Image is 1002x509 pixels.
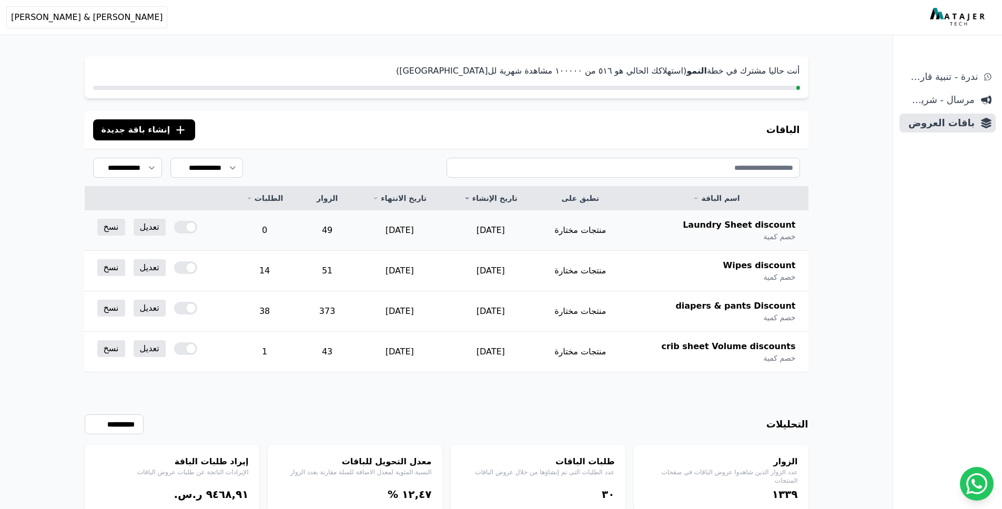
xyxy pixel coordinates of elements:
[229,210,300,251] td: 0
[97,219,125,236] a: نسخ
[300,187,354,210] th: الزوار
[461,487,615,502] div: ۳۰
[723,259,796,272] span: Wipes discount
[536,187,624,210] th: تطبق على
[904,93,975,107] span: مرسال - شريط دعاية
[367,193,432,203] a: تاريخ الانتهاء
[536,251,624,291] td: منتجات مختارة
[644,455,798,468] h4: الزوار
[93,119,196,140] button: إنشاء باقة جديدة
[300,210,354,251] td: 49
[354,210,445,251] td: [DATE]
[904,116,975,130] span: باقات العروض
[97,259,125,276] a: نسخ
[930,8,987,27] img: MatajerTech Logo
[683,219,795,231] span: Laundry Sheet discount
[461,468,615,476] p: عدد الطلبات التي تم إنشاؤها من خلال عروض الباقات
[763,353,795,363] span: خصم كمية
[644,468,798,485] p: عدد الزوار الذين شاهدوا عروض الباقات في صفحات المنتجات
[445,291,536,332] td: [DATE]
[644,487,798,502] div: ١۳۳٩
[174,488,202,501] span: ر.س.
[95,455,249,468] h4: إيراد طلبات الباقة
[763,231,795,242] span: خصم كمية
[536,210,624,251] td: منتجات مختارة
[95,468,249,476] p: الإيرادات الناتجة عن طلبات عروض الباقات
[300,251,354,291] td: 51
[278,468,432,476] p: النسبة المئوية لمعدل الاضافة للسلة مقارنة بعدد الزوار
[461,455,615,468] h4: طلبات الباقات
[134,259,166,276] a: تعديل
[445,332,536,372] td: [DATE]
[766,417,808,432] h3: التحليلات
[354,332,445,372] td: [DATE]
[637,193,796,203] a: اسم الباقة
[536,332,624,372] td: منتجات مختارة
[134,219,166,236] a: تعديل
[6,6,167,28] button: [PERSON_NAME] & [PERSON_NAME]
[766,123,800,137] h3: الباقات
[206,488,249,501] bdi: ٩٤٦٨,٩١
[686,66,707,76] strong: النمو
[388,488,398,501] span: %
[97,340,125,357] a: نسخ
[229,251,300,291] td: 14
[354,251,445,291] td: [DATE]
[93,65,800,77] p: أنت حاليا مشترك في خطة (استهلاكك الحالي هو ٥١٦ من ١۰۰۰۰۰ مشاهدة شهرية لل[GEOGRAPHIC_DATA])
[241,193,288,203] a: الطلبات
[661,340,795,353] span: crib sheet Volume discounts
[445,251,536,291] td: [DATE]
[675,300,795,312] span: diapers & pants Discount
[134,300,166,317] a: تعديل
[11,11,163,24] span: [PERSON_NAME] & [PERSON_NAME]
[402,488,431,501] bdi: ١٢,٤٧
[229,291,300,332] td: 38
[763,272,795,282] span: خصم كمية
[300,332,354,372] td: 43
[229,332,300,372] td: 1
[134,340,166,357] a: تعديل
[97,300,125,317] a: نسخ
[300,291,354,332] td: 373
[763,312,795,323] span: خصم كمية
[278,455,432,468] h4: معدل التحويل للباقات
[102,124,170,136] span: إنشاء باقة جديدة
[354,291,445,332] td: [DATE]
[458,193,523,203] a: تاريخ الإنشاء
[904,69,978,84] span: ندرة - تنبية قارب علي النفاذ
[445,210,536,251] td: [DATE]
[536,291,624,332] td: منتجات مختارة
